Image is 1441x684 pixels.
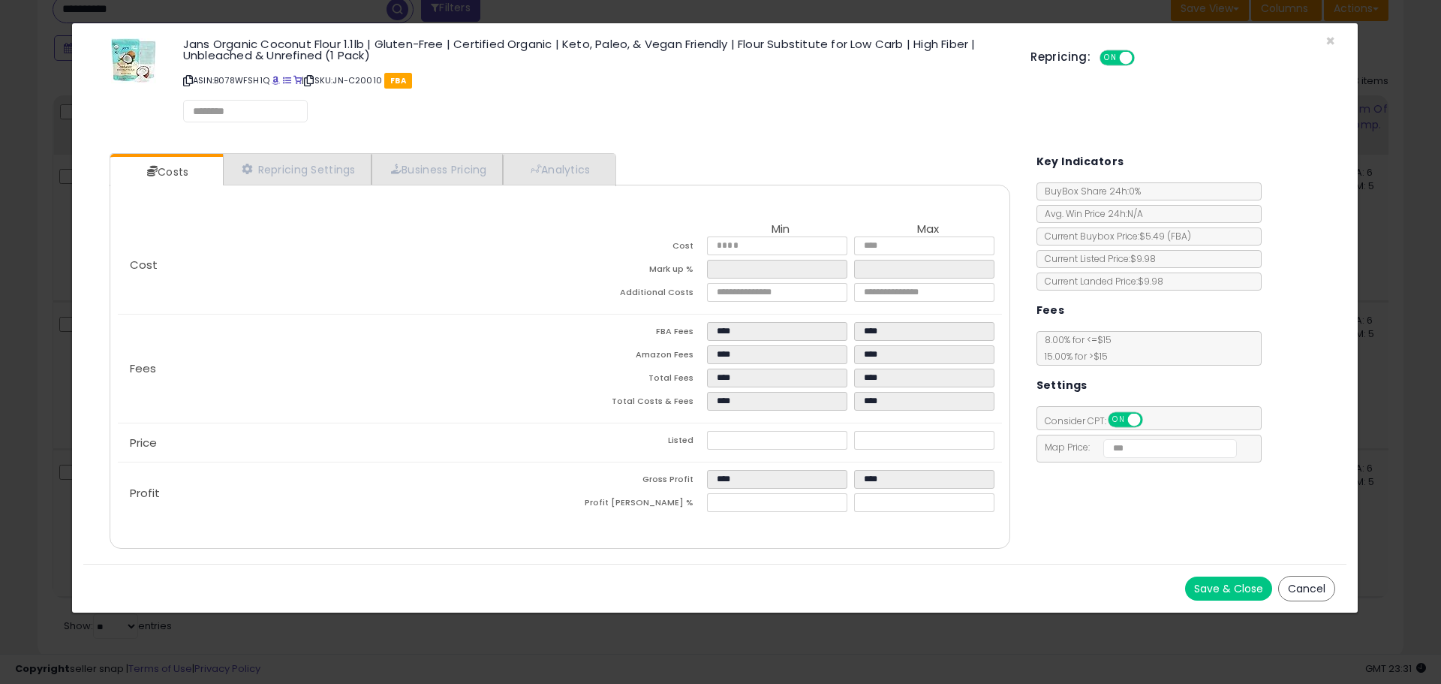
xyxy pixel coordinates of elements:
[1037,414,1163,427] span: Consider CPT:
[1037,350,1108,363] span: 15.00 % for > $15
[111,38,156,83] img: 51FLVnqQRHL._SL60_.jpg
[1036,152,1124,171] h5: Key Indicators
[1037,252,1156,265] span: Current Listed Price: $9.98
[1139,230,1191,243] span: $5.49
[1167,230,1191,243] span: ( FBA )
[503,154,614,185] a: Analytics
[372,154,503,185] a: Business Pricing
[560,470,707,493] td: Gross Profit
[560,369,707,392] td: Total Fees
[183,68,1008,92] p: ASIN: B078WFSH1Q | SKU: JN-C20010
[1037,333,1112,363] span: 8.00 % for <= $15
[1036,301,1065,320] h5: Fees
[1325,30,1335,52] span: ×
[560,345,707,369] td: Amazon Fees
[1037,275,1163,288] span: Current Landed Price: $9.98
[283,74,291,86] a: All offer listings
[1278,576,1335,601] button: Cancel
[384,73,412,89] span: FBA
[1109,414,1128,426] span: ON
[118,363,560,375] p: Fees
[854,223,1001,237] th: Max
[560,283,707,306] td: Additional Costs
[223,154,372,185] a: Repricing Settings
[1037,230,1191,243] span: Current Buybox Price:
[1185,577,1272,601] button: Save & Close
[183,38,1008,61] h3: Jans Organic Coconut Flour 1.1lb | Gluten-Free | Certified Organic | Keto, Paleo, & Vegan Friendl...
[1037,441,1238,453] span: Map Price:
[1133,52,1157,65] span: OFF
[118,259,560,271] p: Cost
[1037,185,1141,197] span: BuyBox Share 24h: 0%
[110,157,221,187] a: Costs
[118,437,560,449] p: Price
[118,487,560,499] p: Profit
[560,260,707,283] td: Mark up %
[560,493,707,517] td: Profit [PERSON_NAME] %
[1030,51,1091,63] h5: Repricing:
[560,392,707,415] td: Total Costs & Fees
[707,223,854,237] th: Min
[1101,52,1120,65] span: ON
[560,431,707,454] td: Listed
[1036,376,1088,395] h5: Settings
[1140,414,1164,426] span: OFF
[560,237,707,260] td: Cost
[560,322,707,345] td: FBA Fees
[293,74,302,86] a: Your listing only
[1037,207,1143,220] span: Avg. Win Price 24h: N/A
[272,74,280,86] a: BuyBox page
